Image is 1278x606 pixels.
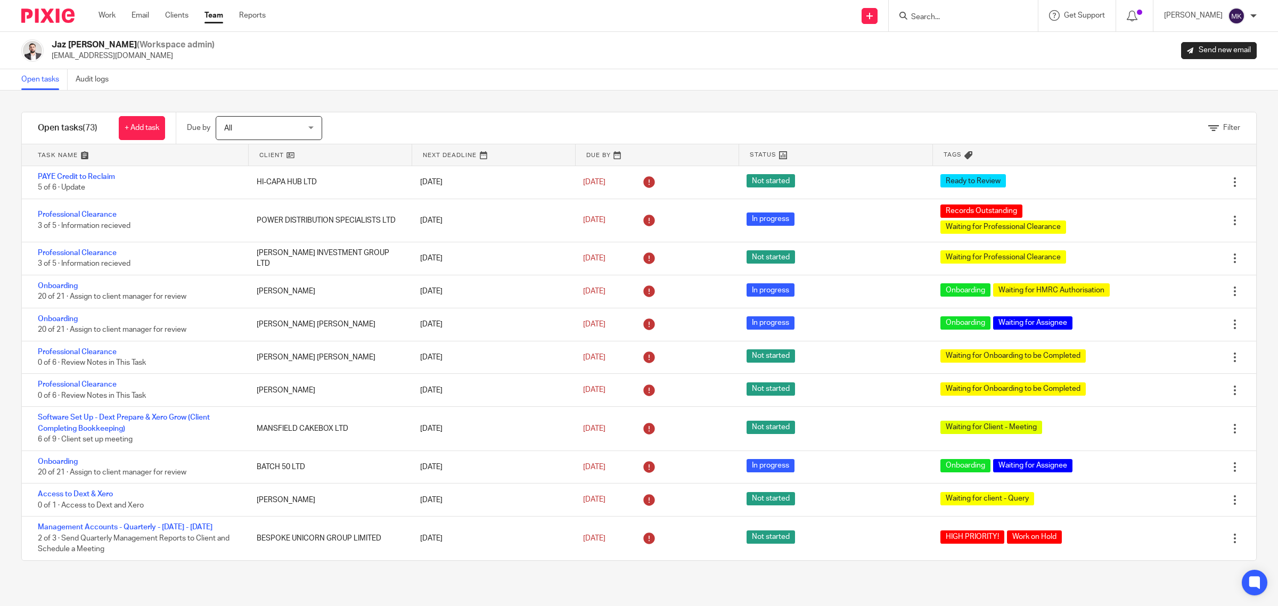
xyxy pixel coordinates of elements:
span: Waiting for Client - Meeting [940,421,1042,434]
span: [DATE] [583,255,605,262]
div: [DATE] [409,210,573,231]
span: In progress [747,459,794,472]
img: 48292-0008-compressed%20square.jpg [21,39,44,62]
a: Onboarding [38,282,78,290]
span: Tags [944,150,962,159]
div: [PERSON_NAME] [246,380,409,401]
a: Access to Dext & Xero [38,490,113,498]
span: [DATE] [583,387,605,394]
a: Onboarding [38,315,78,323]
div: [DATE] [409,418,573,439]
span: 0 of 6 · Review Notes in This Task [38,392,146,399]
span: In progress [747,316,794,330]
a: Onboarding [38,458,78,465]
span: Onboarding [940,283,990,297]
span: Work on Hold [1007,530,1062,544]
span: 0 of 1 · Access to Dext and Xero [38,502,144,509]
a: Open tasks [21,69,68,90]
p: [PERSON_NAME] [1164,10,1223,21]
span: Not started [747,250,795,264]
div: [DATE] [409,171,573,193]
span: 3 of 5 · Information recieved [38,260,130,267]
a: Clients [165,10,189,21]
div: HI-CAPA HUB LTD [246,171,409,193]
h1: Open tasks [38,122,97,134]
a: Email [132,10,149,21]
a: Work [99,10,116,21]
span: 3 of 5 · Information recieved [38,222,130,230]
a: Audit logs [76,69,117,90]
span: Records Outstanding [940,204,1022,218]
span: Ready to Review [940,174,1006,187]
span: Waiting for Assignee [993,459,1072,472]
div: [PERSON_NAME] INVESTMENT GROUP LTD [246,242,409,275]
div: [DATE] [409,281,573,302]
a: PAYE Credit to Reclaim [38,173,115,181]
span: In progress [747,283,794,297]
span: Waiting for Professional Clearance [940,250,1066,264]
span: [DATE] [583,354,605,361]
div: [PERSON_NAME] [PERSON_NAME] [246,347,409,368]
span: Waiting for HMRC Authorisation [993,283,1110,297]
span: [DATE] [583,496,605,504]
span: [DATE] [583,535,605,542]
span: [DATE] [583,288,605,295]
span: 6 of 9 · Client set up meeting [38,436,133,443]
div: [PERSON_NAME] [PERSON_NAME] [246,314,409,335]
span: In progress [747,212,794,226]
div: [DATE] [409,456,573,478]
div: BATCH 50 LTD [246,456,409,478]
span: Status [750,150,776,159]
a: Reports [239,10,266,21]
div: [DATE] [409,380,573,401]
span: Not started [747,174,795,187]
a: Management Accounts - Quarterly - [DATE] - [DATE] [38,523,212,531]
div: [DATE] [409,528,573,549]
div: POWER DISTRIBUTION SPECIALISTS LTD [246,210,409,231]
span: [DATE] [583,217,605,224]
span: 2 of 3 · Send Quarterly Management Reports to Client and Schedule a Meeting [38,535,230,553]
span: 20 of 21 · Assign to client manager for review [38,293,186,300]
span: Waiting for Professional Clearance [940,220,1066,234]
span: Not started [747,530,795,544]
a: Send new email [1181,42,1257,59]
span: [DATE] [583,178,605,186]
span: [DATE] [583,463,605,471]
div: [DATE] [409,248,573,269]
span: Waiting for Assignee [993,316,1072,330]
span: (73) [83,124,97,132]
div: BESPOKE UNICORN GROUP LIMITED [246,528,409,549]
span: 5 of 6 · Update [38,184,85,192]
span: Get Support [1064,12,1105,19]
img: svg%3E [1228,7,1245,24]
a: + Add task [119,116,165,140]
p: [EMAIL_ADDRESS][DOMAIN_NAME] [52,51,215,61]
a: Professional Clearance [38,249,117,257]
a: Team [204,10,223,21]
a: Software Set Up - Dext Prepare & Xero Grow (Client Completing Bookkeeping) [38,414,210,432]
div: [PERSON_NAME] [246,489,409,511]
span: 20 of 21 · Assign to client manager for review [38,326,186,333]
input: Search [910,13,1006,22]
span: Not started [747,349,795,363]
div: MANSFIELD CAKEBOX LTD [246,418,409,439]
span: Waiting for Onboarding to be Completed [940,349,1086,363]
span: Not started [747,382,795,396]
span: Filter [1223,124,1240,132]
span: Not started [747,421,795,434]
a: Professional Clearance [38,348,117,356]
span: 0 of 6 · Review Notes in This Task [38,359,146,366]
span: All [224,125,232,132]
div: [DATE] [409,314,573,335]
span: (Workspace admin) [137,40,215,49]
span: 20 of 21 · Assign to client manager for review [38,469,186,476]
span: Waiting for Onboarding to be Completed [940,382,1086,396]
span: Onboarding [940,459,990,472]
span: [DATE] [583,425,605,432]
a: Professional Clearance [38,211,117,218]
img: Pixie [21,9,75,23]
div: [DATE] [409,489,573,511]
p: Due by [187,122,210,133]
span: HIGH PRIORITY! [940,530,1004,544]
div: [PERSON_NAME] [246,281,409,302]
